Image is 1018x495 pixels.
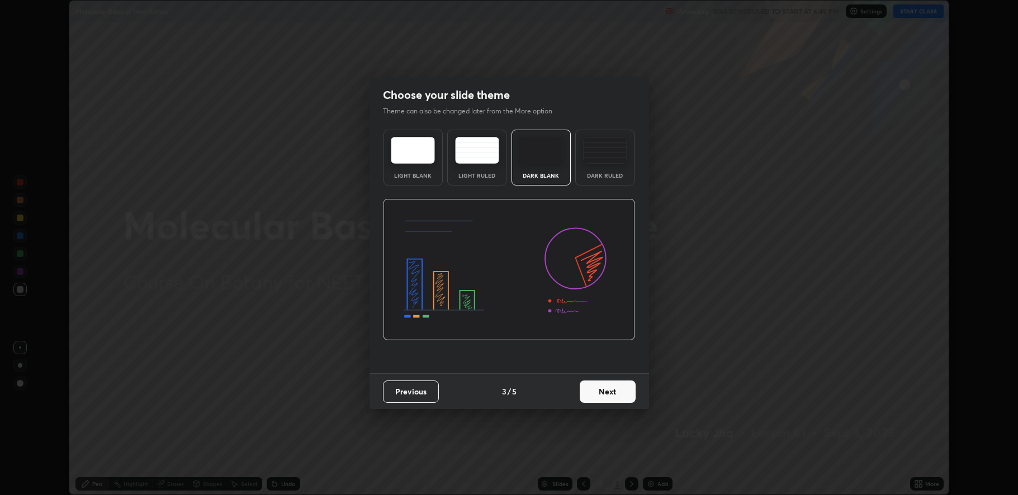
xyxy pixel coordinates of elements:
div: Dark Ruled [583,173,627,178]
img: darkTheme.f0cc69e5.svg [519,137,563,164]
button: Previous [383,380,439,403]
img: darkRuledTheme.de295e13.svg [583,137,627,164]
img: lightRuledTheme.5fabf969.svg [455,137,499,164]
div: Light Ruled [454,173,499,178]
h4: 5 [512,385,517,397]
button: Next [580,380,636,403]
div: Dark Blank [519,173,564,178]
img: darkThemeBanner.d06ce4a2.svg [383,199,635,341]
img: lightTheme.e5ed3b09.svg [391,137,435,164]
h2: Choose your slide theme [383,88,510,102]
h4: / [508,385,511,397]
div: Light Blank [391,173,435,178]
p: Theme can also be changed later from the More option [383,106,564,116]
h4: 3 [502,385,506,397]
